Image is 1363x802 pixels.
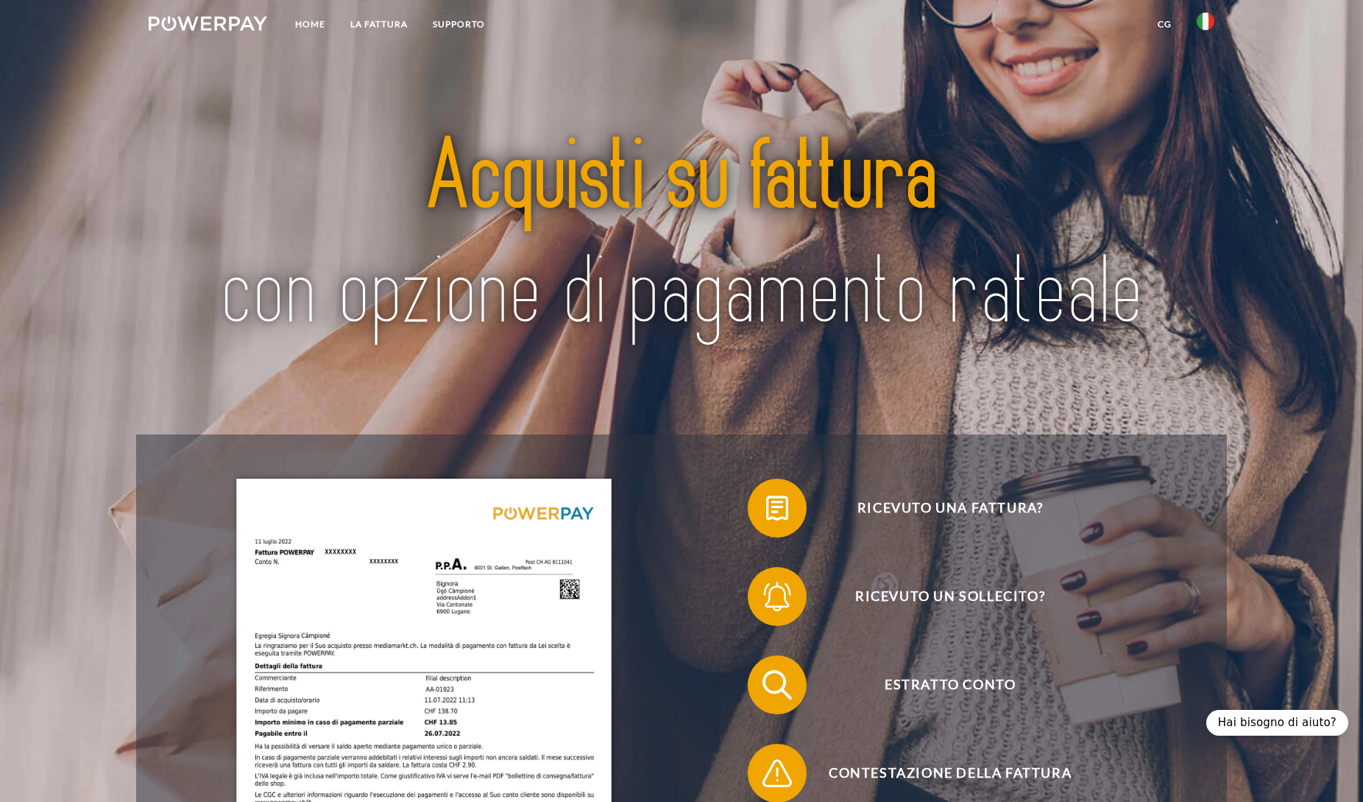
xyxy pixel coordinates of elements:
[759,755,796,792] img: qb_warning.svg
[748,567,1130,626] button: Ricevuto un sollecito?
[759,578,796,615] img: qb_bell.svg
[1197,13,1214,30] img: it
[420,11,498,38] a: Supporto
[748,655,1130,714] button: Estratto conto
[770,479,1130,538] span: Ricevuto una fattura?
[759,666,796,703] img: qb_search.svg
[770,567,1130,626] span: Ricevuto un sollecito?
[748,479,1130,538] button: Ricevuto una fattura?
[1145,11,1184,38] a: CG
[770,655,1130,714] span: Estratto conto
[759,490,796,527] img: qb_bill.svg
[283,11,338,38] a: Home
[149,16,267,31] img: logo-powerpay-white.svg
[338,11,420,38] a: LA FATTURA
[1206,710,1348,736] div: Hai bisogno di aiuto?
[202,80,1162,393] img: title-powerpay_it.svg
